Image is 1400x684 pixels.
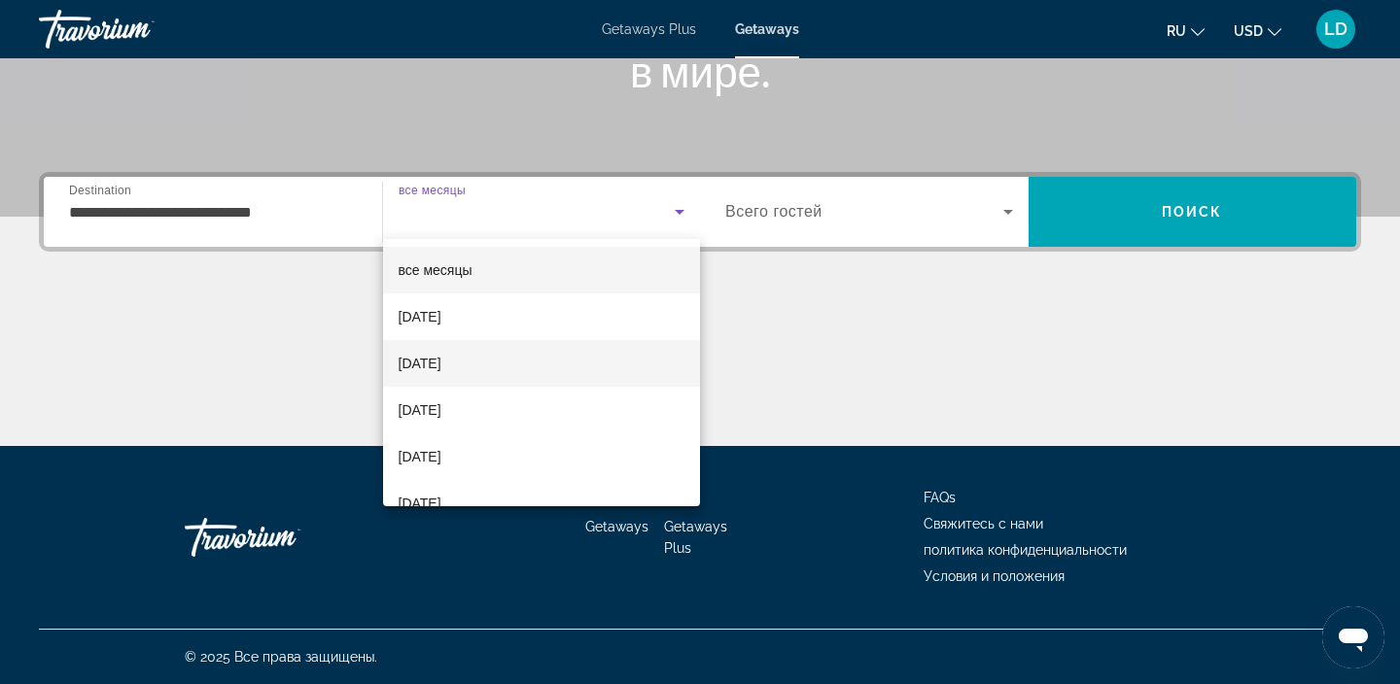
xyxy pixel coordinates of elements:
[399,445,441,468] span: [DATE]
[399,352,441,375] span: [DATE]
[1322,606,1384,668] iframe: Button to launch messaging window
[399,262,472,278] span: все месяцы
[399,492,441,515] span: [DATE]
[399,305,441,328] span: [DATE]
[399,398,441,422] span: [DATE]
